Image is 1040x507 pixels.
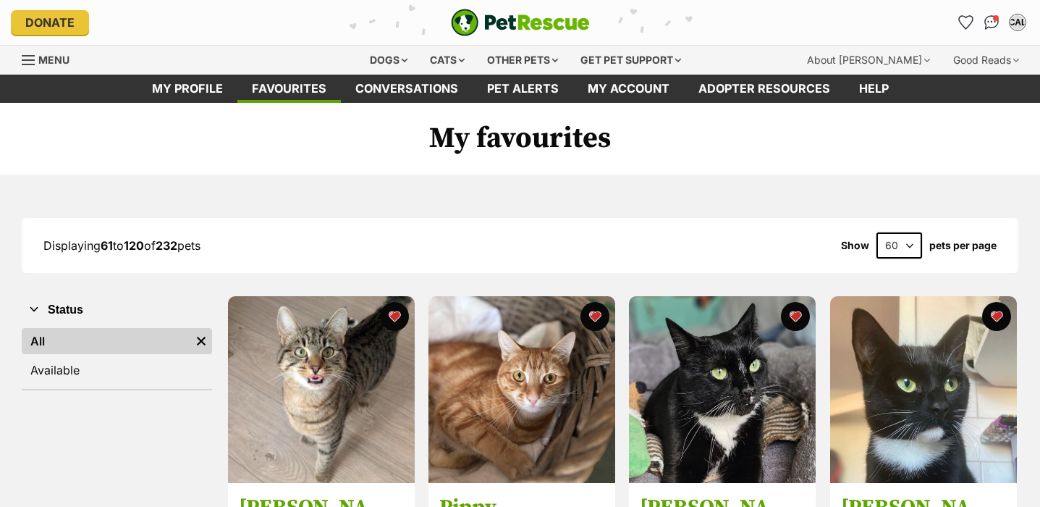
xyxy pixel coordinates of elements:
[237,75,341,103] a: Favourites
[360,46,418,75] div: Dogs
[138,75,237,103] a: My profile
[22,328,190,354] a: All
[1010,15,1025,30] div: CAL
[845,75,903,103] a: Help
[22,301,212,319] button: Status
[11,10,89,35] a: Donate
[43,238,200,253] span: Displaying to of pets
[451,9,590,36] img: logo-e224e6f780fb5917bec1dbf3a21bbac754714ae5b6737aabdf751b685950b380.svg
[573,75,684,103] a: My account
[22,357,212,383] a: Available
[341,75,473,103] a: conversations
[420,46,475,75] div: Cats
[841,240,869,251] span: Show
[156,238,177,253] strong: 232
[38,54,69,66] span: Menu
[477,46,568,75] div: Other pets
[954,11,1029,34] ul: Account quick links
[954,11,977,34] a: Favourites
[943,46,1029,75] div: Good Reads
[22,325,212,389] div: Status
[124,238,144,253] strong: 120
[830,296,1017,483] img: Luna Sanderson
[984,15,999,30] img: chat-41dd97257d64d25036548639549fe6c8038ab92f7586957e7f3b1b290dea8141.svg
[101,238,113,253] strong: 61
[22,46,80,72] a: Menu
[982,302,1011,331] button: favourite
[228,296,415,483] img: Wren
[629,296,816,483] img: Stella
[380,302,409,331] button: favourite
[980,11,1003,34] a: Conversations
[797,46,940,75] div: About [PERSON_NAME]
[428,296,615,483] img: Pippy
[782,302,811,331] button: favourite
[684,75,845,103] a: Adopter resources
[1006,11,1029,34] button: My account
[570,46,691,75] div: Get pet support
[929,240,997,251] label: pets per page
[451,9,590,36] a: PetRescue
[580,302,609,331] button: favourite
[190,328,212,354] a: Remove filter
[473,75,573,103] a: Pet alerts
